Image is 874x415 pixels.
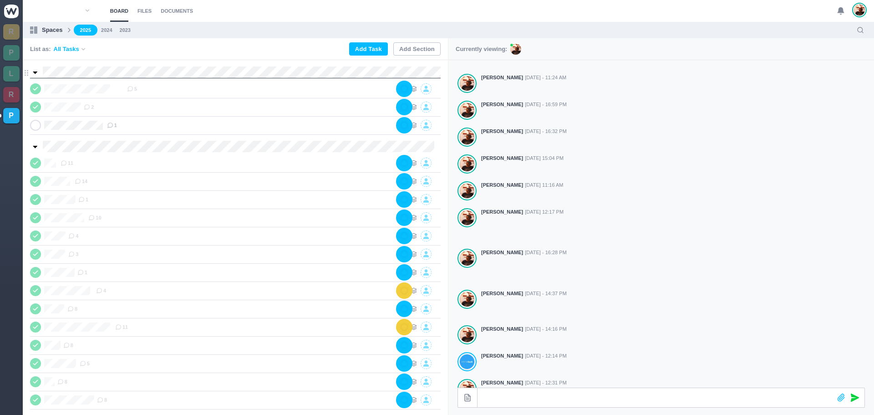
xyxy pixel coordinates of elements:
[74,25,97,36] a: 2025
[510,44,521,55] img: AL
[525,352,567,360] span: [DATE] - 12:14 PM
[3,45,20,61] a: P
[481,208,523,216] strong: [PERSON_NAME]
[460,210,474,225] img: Antonio Lopes
[481,154,523,162] strong: [PERSON_NAME]
[30,45,86,54] div: List as:
[525,325,567,333] span: [DATE] - 14:16 PM
[525,181,563,189] span: [DATE] 11:16 AM
[525,208,564,216] span: [DATE] 12:17 PM
[481,101,523,108] strong: [PERSON_NAME]
[525,379,567,387] span: [DATE] - 12:31 PM
[3,87,20,102] a: R
[460,251,474,266] img: Antonio Lopes
[525,101,567,108] span: [DATE] - 16:59 PM
[525,249,567,256] span: [DATE] - 16:28 PM
[42,26,63,35] p: Spaces
[393,42,441,56] button: Add Section
[525,290,567,297] span: [DATE] - 14:37 PM
[349,42,388,56] button: Add Task
[460,183,474,199] img: Antonio Lopes
[481,290,523,297] strong: [PERSON_NAME]
[525,74,566,82] span: [DATE] - 11:24 AM
[481,128,523,135] strong: [PERSON_NAME]
[854,4,865,16] img: Antonio Lopes
[481,379,523,387] strong: [PERSON_NAME]
[460,354,474,369] img: João Tosta
[3,108,20,123] a: P
[481,249,523,256] strong: [PERSON_NAME]
[3,24,20,40] a: R
[456,45,507,54] p: Currently viewing:
[525,154,564,162] span: [DATE] 15:04 PM
[481,74,523,82] strong: [PERSON_NAME]
[54,45,79,54] span: All Tasks
[120,26,131,34] a: 2023
[481,325,523,333] strong: [PERSON_NAME]
[460,102,474,118] img: Antonio Lopes
[30,26,37,34] img: spaces
[3,66,20,82] a: L
[460,76,474,91] img: Antonio Lopes
[525,128,567,135] span: [DATE] - 16:32 PM
[101,26,112,34] a: 2024
[481,352,523,360] strong: [PERSON_NAME]
[460,327,474,343] img: Antonio Lopes
[4,5,19,18] img: winio
[460,129,474,145] img: Antonio Lopes
[481,181,523,189] strong: [PERSON_NAME]
[460,292,474,307] img: Antonio Lopes
[460,156,474,172] img: Antonio Lopes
